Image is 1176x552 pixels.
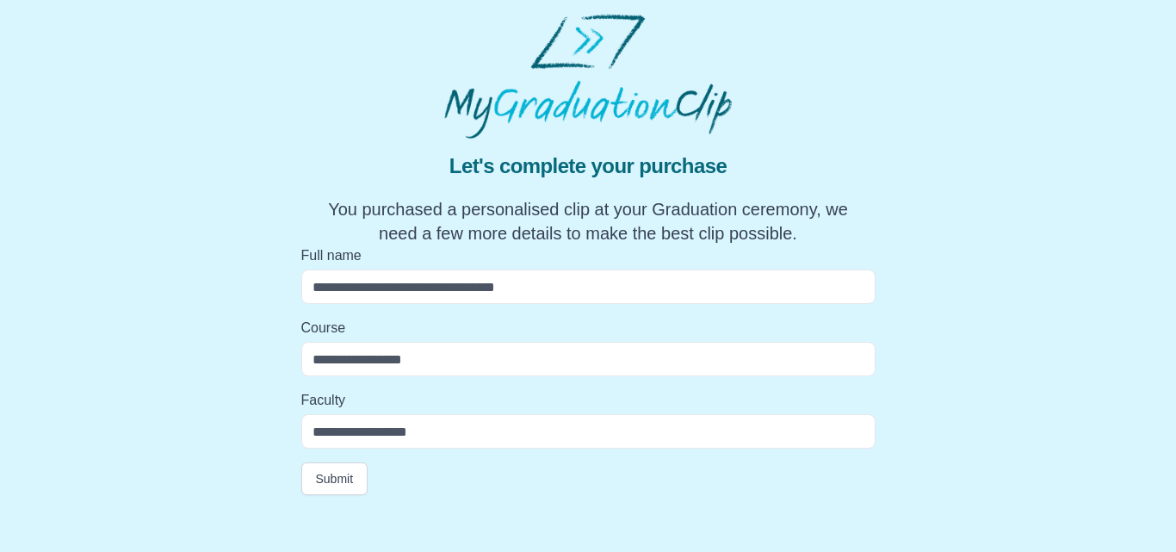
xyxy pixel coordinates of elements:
p: You purchased a personalised clip at your Graduation ceremony, we need a few more details to make... [315,197,862,245]
label: Course [301,318,876,338]
label: Faculty [301,390,876,411]
label: Full name [301,245,876,266]
span: Let's complete your purchase [315,152,862,180]
button: Submit [301,462,368,495]
img: MyGraduationClip [444,14,732,139]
